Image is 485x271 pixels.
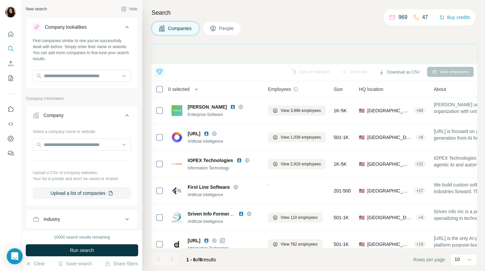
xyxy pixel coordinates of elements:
[5,133,16,145] button: Dashboard
[398,13,407,21] p: 969
[414,188,426,194] div: + 17
[422,13,428,21] p: 47
[172,239,182,250] img: Logo of digital.ai
[268,132,326,142] button: View 1,039 employees
[33,38,131,62] div: Find companies similar to one you've successfully dealt with before. Simply enter their name or w...
[268,239,322,249] button: View 782 employees
[188,130,200,137] span: [URL]
[367,187,411,194] span: [GEOGRAPHIC_DATA], [US_STATE]
[188,184,230,190] span: First Line Software
[204,131,209,136] img: LinkedIn logo
[43,216,60,223] div: Industry
[416,215,426,221] div: + 4
[236,158,242,163] img: LinkedIn logo
[188,157,233,164] span: IOPEX Technologies
[105,260,138,267] button: Share filters
[200,257,202,262] span: 6
[359,134,365,141] span: 🇺🇸
[196,257,200,262] span: of
[230,104,235,110] img: LinkedIn logo
[33,170,131,176] p: Upload a CSV of company websites.
[414,241,426,247] div: + 19
[5,103,16,115] button: Use Surfe on LinkedIn
[45,24,87,30] div: Company lookalikes
[281,108,321,114] span: View 3,896 employees
[359,107,365,114] span: 🇺🇸
[334,107,347,114] span: 1K-5K
[334,161,347,167] span: 1K-5K
[188,219,260,225] div: Artificial Intelligence
[188,245,260,251] div: Information Technology
[281,215,318,221] span: View 110 employees
[54,234,110,240] div: 10000 search results remaining
[152,45,477,62] iframe: Banner
[70,247,94,254] span: Run search
[281,134,321,140] span: View 1,039 employees
[359,241,365,248] span: 🇺🇸
[116,4,142,14] button: Hide
[334,134,349,141] span: 501-1K
[413,256,445,263] span: Rows per page
[172,105,182,116] img: Logo of Hyland
[188,138,260,144] div: Artificial Intelligence
[268,86,291,93] span: Employees
[268,182,270,187] span: -
[5,147,16,159] button: Feedback
[5,28,16,40] button: Quick start
[33,187,131,199] button: Upload a list of companies
[359,86,383,93] span: HQ location
[268,213,322,223] button: View 110 employees
[455,256,460,263] p: 10
[5,57,16,70] button: Enrich CSV
[416,134,426,140] div: + 8
[188,192,260,198] div: Artificial Intelligence
[186,257,196,262] span: 1 - 6
[33,176,131,182] p: Your list is private and won't be saved or shared.
[172,162,182,166] img: Logo of IOPEX Technologies
[188,104,227,110] span: [PERSON_NAME]
[367,214,413,221] span: [GEOGRAPHIC_DATA], [GEOGRAPHIC_DATA]
[188,165,260,171] div: Information Technology
[26,96,138,102] p: Company information
[172,185,182,196] img: Logo of First Line Software
[374,67,424,77] button: Download as CSV
[268,106,326,116] button: View 3,896 employees
[334,241,349,248] span: 501-1K
[439,13,470,22] button: Buy credits
[168,25,192,32] span: Companies
[367,107,411,114] span: [GEOGRAPHIC_DATA], [US_STATE]
[43,112,64,119] div: Company
[58,260,92,267] button: Save search
[367,161,411,167] span: [GEOGRAPHIC_DATA], [US_STATE]
[172,132,182,143] img: Logo of kore.ai
[367,134,413,141] span: [GEOGRAPHIC_DATA], [US_STATE]
[26,6,47,12] div: New search
[33,126,131,135] div: Select a company name or website
[5,43,16,55] button: Search
[26,244,138,256] button: Run search
[188,112,260,118] div: Enterprise Software
[359,214,365,221] span: 🇺🇸
[188,237,200,244] span: [URL]
[281,241,318,247] span: View 782 employees
[168,86,190,93] span: 0 selected
[152,8,477,17] h4: Search
[188,211,267,217] span: Sriven Info Formerly Sriven Infosys
[5,7,16,17] img: Avatar
[5,118,16,130] button: Use Surfe API
[414,108,426,114] div: + 69
[26,107,138,126] button: Company
[219,25,234,32] span: People
[5,72,16,84] button: My lists
[414,161,426,167] div: + 21
[359,161,365,167] span: 🇺🇸
[238,211,244,217] img: LinkedIn logo
[7,248,23,264] div: Open Intercom Messenger
[281,161,321,167] span: View 2,916 employees
[367,241,411,248] span: [GEOGRAPHIC_DATA], [US_STATE]
[26,260,45,267] button: Clear
[26,19,138,38] button: Company lookalikes
[186,257,216,262] span: results
[434,86,446,93] span: About
[268,159,326,169] button: View 2,916 employees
